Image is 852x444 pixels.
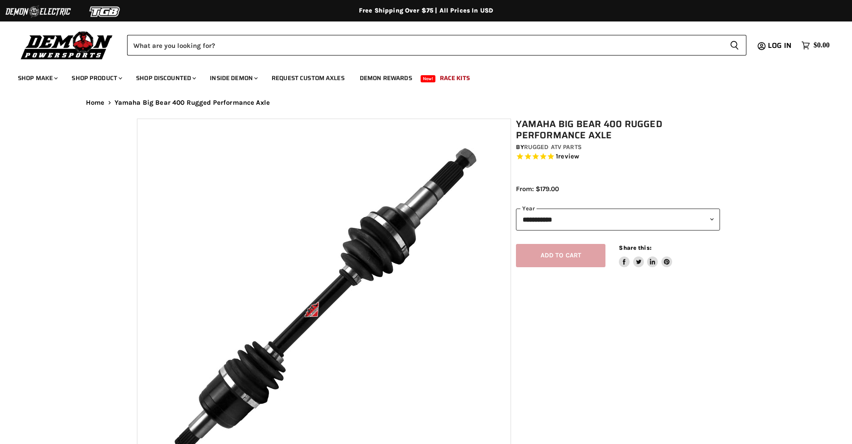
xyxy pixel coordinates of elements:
ul: Main menu [11,65,827,87]
a: Shop Make [11,69,63,87]
div: by [516,142,720,152]
a: $0.00 [797,39,834,52]
input: Search [127,35,723,55]
h1: Yamaha Big Bear 400 Rugged Performance Axle [516,119,720,141]
img: TGB Logo 2 [72,3,139,20]
span: review [558,153,579,161]
span: Rated 5.0 out of 5 stars 1 reviews [516,152,720,162]
a: Inside Demon [203,69,263,87]
span: Share this: [619,244,651,251]
span: Yamaha Big Bear 400 Rugged Performance Axle [115,99,270,107]
a: Shop Discounted [129,69,201,87]
a: Demon Rewards [353,69,419,87]
span: $0.00 [814,41,830,50]
div: Free Shipping Over $75 | All Prices In USD [68,7,784,15]
nav: Breadcrumbs [68,99,784,107]
a: Shop Product [65,69,128,87]
span: 1 reviews [556,153,579,161]
img: Demon Powersports [18,29,116,61]
select: year [516,209,720,231]
span: Log in [768,40,792,51]
img: Demon Electric Logo 2 [4,3,72,20]
a: Rugged ATV Parts [524,143,582,151]
a: Race Kits [433,69,477,87]
a: Log in [764,42,797,50]
form: Product [127,35,746,55]
span: From: $179.00 [516,185,559,193]
a: Home [86,99,105,107]
a: Request Custom Axles [265,69,351,87]
aside: Share this: [619,244,672,268]
button: Search [723,35,746,55]
span: New! [421,75,436,82]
